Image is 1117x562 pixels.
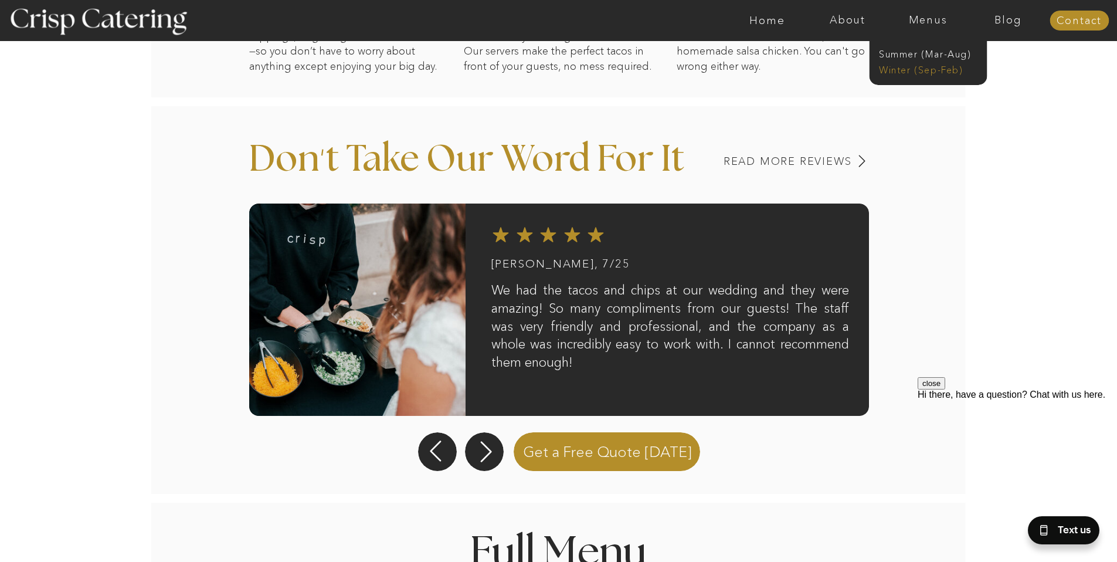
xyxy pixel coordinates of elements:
p: Give your guest two delicious options between slow-braised carnitas, or our homemade salsa chicke... [677,15,868,129]
h2: [PERSON_NAME], 7/25 [491,258,655,281]
a: Blog [968,15,1048,26]
a: Home [727,15,807,26]
a: About [807,15,888,26]
h3: ' [298,143,347,172]
a: Contact [1050,15,1109,27]
p: We bring everything—from all the taco toppings, to garbage cans and utensils—so you don’t have to... [249,15,441,129]
p: Your guests don't want to get their hands messy building their own tacos. Our servers make the pe... [464,15,655,80]
a: Winter (Sep-Feb) [879,63,975,75]
h3: We had the tacos and chips at our wedding and they were amazing! So many compliments from our gue... [491,282,849,397]
a: Menus [888,15,968,26]
a: Get a Free Quote [DATE] [509,430,707,471]
a: Summer (Mar-Aug) [879,48,984,59]
p: Don t Take Our Word For It [249,141,714,195]
iframe: podium webchat widget prompt [918,377,1117,518]
a: Read MORE REVIEWS [666,156,852,167]
iframe: podium webchat widget bubble [1000,503,1117,562]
